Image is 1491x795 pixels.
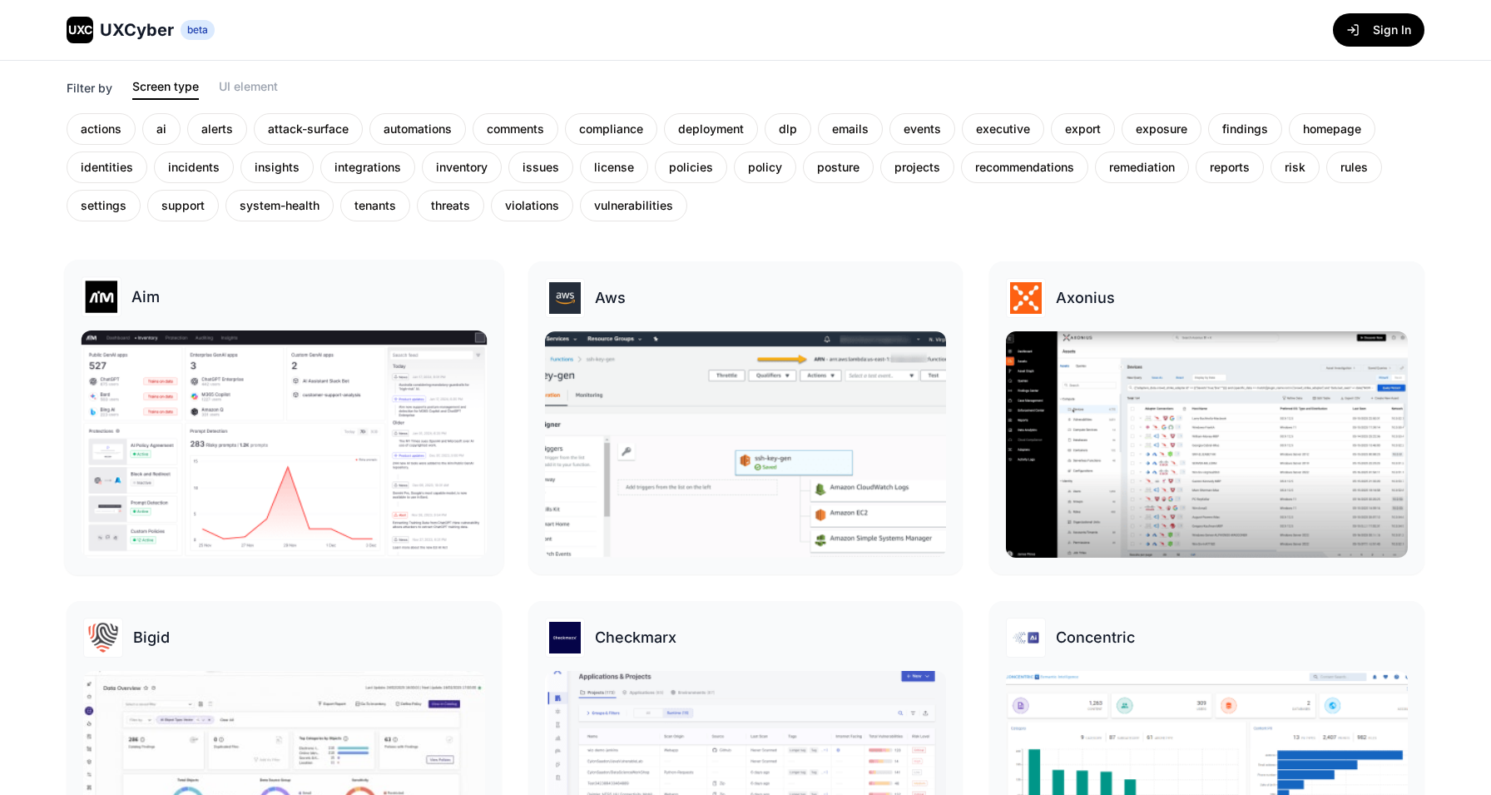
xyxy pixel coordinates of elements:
div: posture [803,152,874,183]
button: Sign In [1333,13,1424,47]
div: dlp [765,113,811,145]
a: Aim logoAimAim gallery [67,261,502,574]
img: Concentric logo [1007,619,1045,657]
h3: Checkmarx [595,626,676,649]
div: license [580,152,648,183]
img: Aws gallery [545,331,947,558]
div: exposure [1122,113,1201,145]
div: rules [1326,152,1382,183]
div: identities [67,152,147,183]
div: emails [818,113,883,145]
img: Axonius gallery [1006,331,1408,558]
div: findings [1208,113,1282,145]
div: recommendations [961,152,1088,183]
a: Axonius logoAxoniusAxonius gallery [989,261,1424,574]
div: deployment [664,113,758,145]
div: events [889,113,955,145]
div: settings [67,190,141,221]
span: beta [181,20,215,40]
div: ai [142,113,181,145]
div: insights [240,152,314,183]
div: alerts [187,113,247,145]
div: incidents [154,152,234,183]
span: Filter by [67,80,112,100]
div: tenants [340,190,410,221]
div: issues [508,152,573,183]
div: projects [880,152,954,183]
span: UXCyber [100,18,174,42]
div: reports [1196,152,1264,183]
div: violations [491,190,573,221]
div: threats [417,190,484,221]
div: policy [734,152,796,183]
div: inventory [422,152,502,183]
div: policies [655,152,727,183]
div: comments [473,113,558,145]
div: integrations [320,152,415,183]
h3: Aws [595,286,626,310]
span: UXC [68,22,92,38]
h3: Bigid [133,626,170,649]
button: Screen type [132,78,199,100]
div: attack-surface [254,113,363,145]
div: compliance [565,113,657,145]
img: Bigid logo [84,619,122,657]
div: automations [369,113,466,145]
img: Axonius logo [1007,279,1045,317]
div: executive [962,113,1044,145]
a: Aws logoAwsAws gallery [528,261,963,574]
div: risk [1271,152,1320,183]
img: Checkmarx logo [546,619,584,657]
a: UXCUXCyberbeta [67,17,215,43]
button: UI element [219,78,278,100]
h3: Axonius [1056,286,1115,310]
img: Aws logo [546,279,584,317]
div: actions [67,113,136,145]
div: support [147,190,219,221]
h3: Aim [131,285,160,308]
div: export [1051,113,1115,145]
img: Aim logo [82,277,121,316]
img: Aim gallery [82,330,487,559]
h3: Concentric [1056,626,1135,649]
div: homepage [1289,113,1375,145]
div: system-health [225,190,334,221]
div: vulnerabilities [580,190,687,221]
div: remediation [1095,152,1189,183]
